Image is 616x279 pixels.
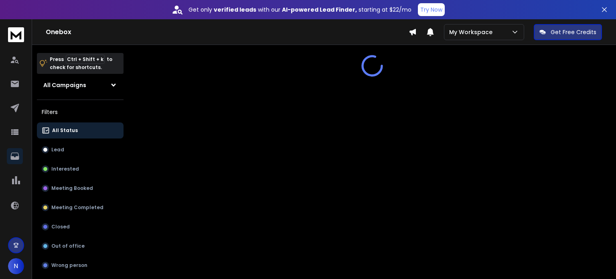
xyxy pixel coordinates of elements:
[449,28,496,36] p: My Workspace
[51,166,79,172] p: Interested
[418,3,445,16] button: Try Now
[46,27,409,37] h1: Onebox
[37,200,124,216] button: Meeting Completed
[551,28,596,36] p: Get Free Credits
[51,262,87,269] p: Wrong person
[37,106,124,118] h3: Filters
[37,122,124,138] button: All Status
[188,6,411,14] p: Get only with our starting at $22/mo
[50,55,112,71] p: Press to check for shortcuts.
[51,224,70,230] p: Closed
[43,81,86,89] h1: All Campaigns
[51,185,93,191] p: Meeting Booked
[534,24,602,40] button: Get Free Credits
[51,204,103,211] p: Meeting Completed
[66,55,105,64] span: Ctrl + Shift + k
[52,127,78,134] p: All Status
[51,243,85,249] p: Out of office
[37,161,124,177] button: Interested
[37,238,124,254] button: Out of office
[8,27,24,42] img: logo
[37,180,124,196] button: Meeting Booked
[37,77,124,93] button: All Campaigns
[214,6,256,14] strong: verified leads
[37,257,124,273] button: Wrong person
[37,142,124,158] button: Lead
[282,6,357,14] strong: AI-powered Lead Finder,
[420,6,442,14] p: Try Now
[8,258,24,274] button: N
[51,147,64,153] p: Lead
[37,219,124,235] button: Closed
